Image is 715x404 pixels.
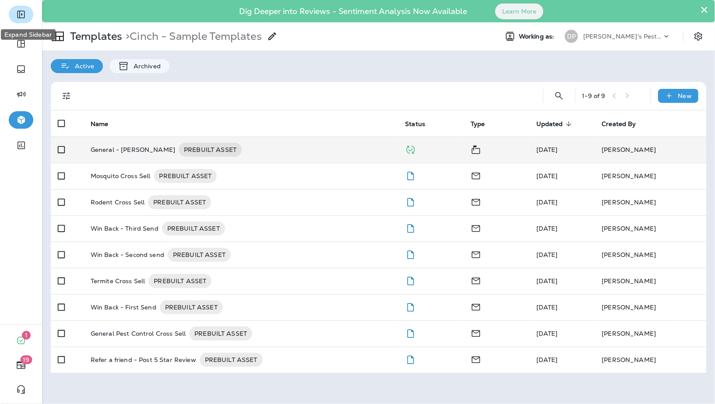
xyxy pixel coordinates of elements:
span: PREBUILT ASSET [160,303,223,312]
span: Email [471,355,481,363]
button: Settings [690,28,706,44]
button: 19 [9,356,33,374]
div: DP [565,30,578,43]
span: Email [471,197,481,205]
p: Cinch - Sample Templates [122,30,262,43]
button: 1 [9,332,33,349]
span: PREBUILT ASSET [162,224,225,233]
span: PREBUILT ASSET [179,145,242,154]
p: Win Back - Second send [91,248,164,262]
span: Draft [405,355,416,363]
span: Frank Carreno [536,146,558,154]
span: PREBUILT ASSET [148,277,211,285]
div: Expand Sidebar [1,29,56,40]
span: Updated [536,120,574,128]
p: Win Back - Third Send [91,221,158,235]
span: Draft [405,224,416,232]
p: General - [PERSON_NAME] [91,143,175,157]
span: Email [471,250,481,258]
td: [PERSON_NAME] [595,215,706,242]
p: Dig Deeper into Reviews - Sentiment Analysis Now Available [214,10,493,13]
p: Templates [67,30,122,43]
span: Created By [602,120,647,128]
span: Email [471,302,481,310]
button: Search Templates [550,87,568,105]
span: Frank Carreno [536,356,558,364]
td: [PERSON_NAME] [595,347,706,373]
span: Email [471,329,481,337]
button: Close [700,3,708,17]
span: Status [405,120,425,128]
span: Draft [405,302,416,310]
td: [PERSON_NAME] [595,320,706,347]
span: PREBUILT ASSET [154,172,217,180]
span: Updated [536,120,563,128]
span: PREBUILT ASSET [189,329,252,338]
span: Draft [405,197,416,205]
span: 19 [21,355,32,364]
span: Working as: [519,33,556,40]
p: Mosquito Cross Sell [91,169,151,183]
button: Expand Sidebar [9,6,33,23]
div: PREBUILT ASSET [200,353,263,367]
p: [PERSON_NAME]'s Pest Control [583,33,662,40]
div: 1 - 9 of 9 [582,92,606,99]
p: Termite Cross Sell [91,274,145,288]
td: [PERSON_NAME] [595,294,706,320]
span: Mailer [471,145,481,153]
span: Frank Carreno [536,198,558,206]
p: Archived [129,63,161,70]
div: PREBUILT ASSET [160,300,223,314]
span: Draft [405,329,416,337]
span: Frank Carreno [536,277,558,285]
span: 1 [22,331,31,340]
td: [PERSON_NAME] [595,137,706,163]
span: Email [471,171,481,179]
p: Rodent Cross Sell [91,195,144,209]
span: Joyce Lee [536,303,558,311]
button: Learn More [495,4,543,19]
span: Frank Carreno [536,330,558,337]
span: PREBUILT ASSET [148,198,211,207]
span: PREBUILT ASSET [168,250,231,259]
div: PREBUILT ASSET [162,221,225,235]
p: Active [70,63,94,70]
span: Draft [405,171,416,179]
span: Draft [405,276,416,284]
span: Type [471,120,485,128]
div: PREBUILT ASSET [179,143,242,157]
span: Draft [405,250,416,258]
p: New [678,92,692,99]
td: [PERSON_NAME] [595,163,706,189]
span: Published [405,145,416,153]
p: General Pest Control Cross Sell [91,327,186,341]
div: PREBUILT ASSET [148,195,211,209]
span: Name [91,120,120,128]
span: Name [91,120,109,128]
button: Filters [58,87,75,105]
span: Created By [602,120,636,128]
span: Email [471,224,481,232]
td: [PERSON_NAME] [595,189,706,215]
p: Refer a friend - Post 5 Star Review [91,353,196,367]
div: PREBUILT ASSET [148,274,211,288]
span: Joyce Lee [536,172,558,180]
span: Type [471,120,497,128]
span: Frank Carreno [536,225,558,232]
td: [PERSON_NAME] [595,268,706,294]
p: Win Back - First Send [91,300,156,314]
div: PREBUILT ASSET [189,327,252,341]
td: [PERSON_NAME] [595,242,706,268]
span: PREBUILT ASSET [200,355,263,364]
span: Email [471,276,481,284]
div: PREBUILT ASSET [168,248,231,262]
span: Joyce Lee [536,251,558,259]
div: PREBUILT ASSET [154,169,217,183]
span: Status [405,120,437,128]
